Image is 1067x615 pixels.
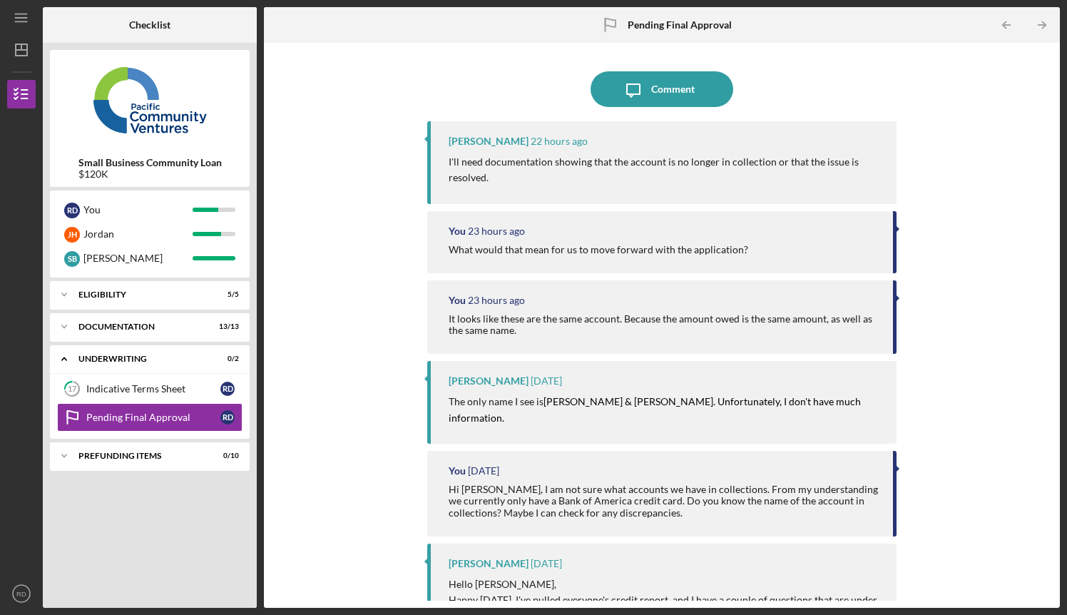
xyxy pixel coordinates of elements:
[449,225,466,237] div: You
[449,375,529,387] div: [PERSON_NAME]
[50,57,250,143] img: Product logo
[213,322,239,331] div: 13 / 13
[531,558,562,569] time: 2025-09-09 00:29
[591,71,733,107] button: Comment
[83,246,193,270] div: [PERSON_NAME]
[7,579,36,608] button: RD
[220,410,235,425] div: R D
[468,225,525,237] time: 2025-09-09 22:30
[57,375,242,403] a: 17Indicative Terms SheetRD
[83,222,193,246] div: Jordan
[449,313,879,336] div: It looks like these are the same account. Because the amount owed is the same amount, as well as ...
[78,355,203,363] div: Underwriting
[78,157,222,168] b: Small Business Community Loan
[449,136,529,147] div: [PERSON_NAME]
[86,412,220,423] div: Pending Final Approval
[531,375,562,387] time: 2025-09-09 19:36
[129,19,170,31] b: Checklist
[449,558,529,569] div: [PERSON_NAME]
[83,198,193,222] div: You
[468,295,525,306] time: 2025-09-09 22:19
[57,403,242,432] a: Pending Final ApprovalRD
[78,290,203,299] div: Eligibility
[78,168,222,180] div: $120K
[449,576,882,592] p: Hello [PERSON_NAME],
[449,465,466,477] div: You
[213,452,239,460] div: 0 / 10
[449,244,748,255] div: What would that mean for us to move forward with the application?
[468,465,499,477] time: 2025-09-09 08:31
[449,394,882,426] p: The only name I see is
[78,322,203,331] div: Documentation
[64,203,80,218] div: R D
[531,136,588,147] time: 2025-09-09 23:05
[651,71,695,107] div: Comment
[68,385,77,394] tspan: 17
[449,484,879,518] div: Hi [PERSON_NAME], I am not sure what accounts we have in collections. From my understanding we cu...
[213,290,239,299] div: 5 / 5
[16,590,26,598] text: RD
[78,452,203,460] div: Prefunding Items
[64,227,80,243] div: J H
[213,355,239,363] div: 0 / 2
[449,395,863,423] mark: [PERSON_NAME] & [PERSON_NAME]. Unfortunately, I don't have much information.
[86,383,220,395] div: Indicative Terms Sheet
[449,154,882,186] p: I'll need documentation showing that the account is no longer in collection or that the issue is ...
[64,251,80,267] div: S B
[628,19,732,31] b: Pending Final Approval
[449,295,466,306] div: You
[220,382,235,396] div: R D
